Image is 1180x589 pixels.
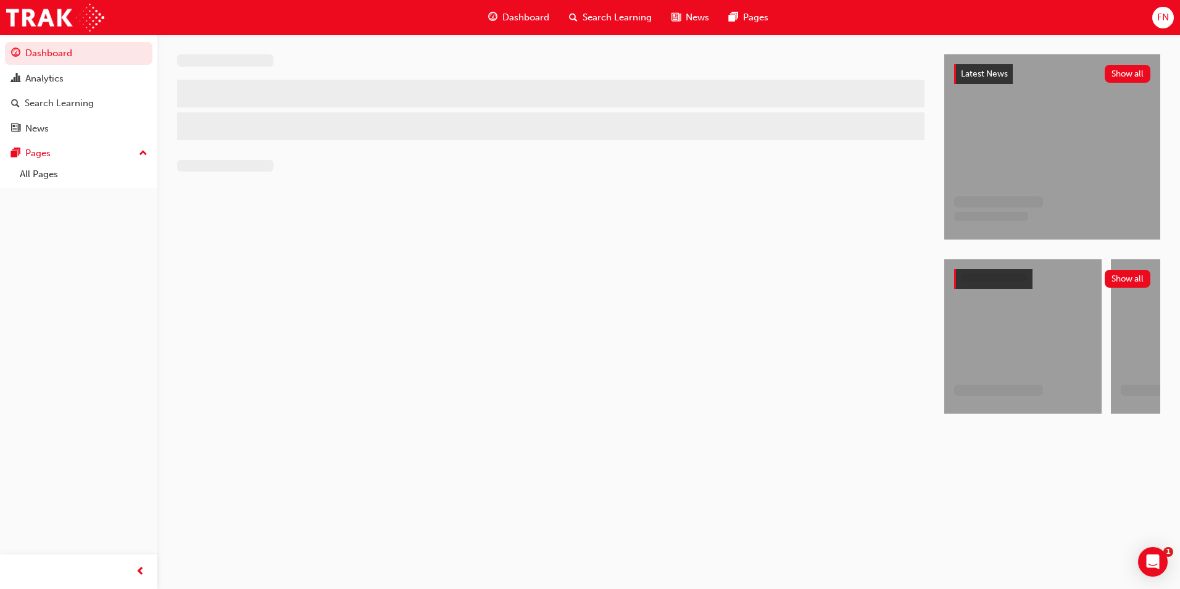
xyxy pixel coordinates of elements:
span: Search Learning [583,10,652,25]
span: guage-icon [11,48,20,59]
span: search-icon [569,10,578,25]
button: DashboardAnalyticsSearch LearningNews [5,40,152,142]
span: FN [1157,10,1169,25]
button: Pages [5,142,152,165]
a: Analytics [5,67,152,90]
span: news-icon [11,123,20,135]
span: prev-icon [136,564,145,580]
div: Pages [25,146,51,161]
a: Show all [954,269,1150,289]
a: News [5,117,152,140]
a: All Pages [15,165,152,184]
a: guage-iconDashboard [478,5,559,30]
span: Pages [743,10,768,25]
div: Search Learning [25,96,94,111]
span: Latest News [961,69,1008,79]
span: News [686,10,709,25]
span: chart-icon [11,73,20,85]
a: pages-iconPages [719,5,778,30]
span: pages-icon [729,10,738,25]
span: 1 [1163,547,1173,557]
span: search-icon [11,98,20,109]
a: news-iconNews [662,5,719,30]
a: Dashboard [5,42,152,65]
span: up-icon [139,146,147,162]
div: News [25,122,49,136]
button: Show all [1105,270,1151,288]
span: news-icon [671,10,681,25]
button: FN [1152,7,1174,28]
span: guage-icon [488,10,497,25]
a: search-iconSearch Learning [559,5,662,30]
span: Dashboard [502,10,549,25]
span: pages-icon [11,148,20,159]
div: Analytics [25,72,64,86]
button: Show all [1105,65,1151,83]
a: Latest NewsShow all [954,64,1150,84]
img: Trak [6,4,104,31]
div: Open Intercom Messenger [1138,547,1168,577]
a: Search Learning [5,92,152,115]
